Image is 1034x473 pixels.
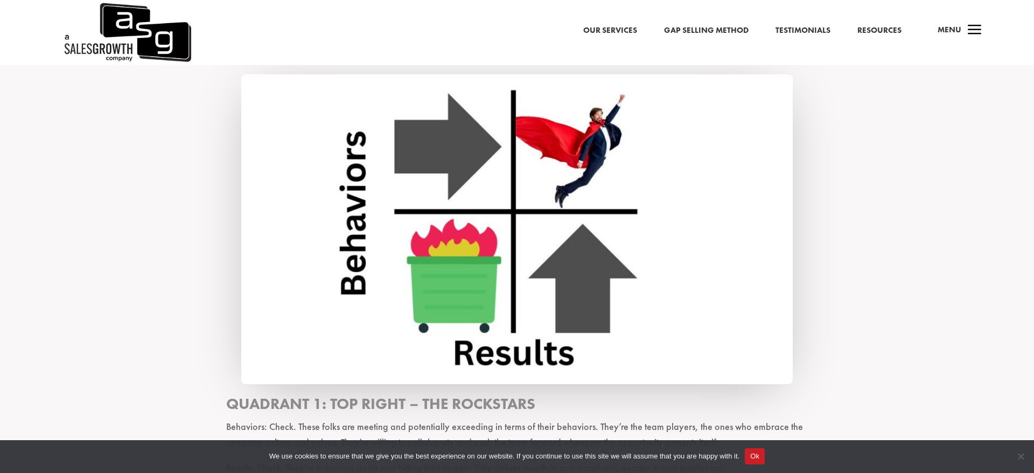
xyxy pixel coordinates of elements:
[226,419,808,460] p: Behaviors: Check. These folks are meeting and potentially exceeding in terms of their behaviors. ...
[775,24,830,38] a: Testimonials
[664,24,749,38] a: Gap Selling Method
[857,24,902,38] a: Resources
[745,448,765,464] button: Ok
[964,20,986,41] span: a
[241,74,793,384] img: Image illustrating the Behaviors vs. Results Matrix, a tool for employee assessment and managemen...
[1015,451,1026,462] span: No
[226,394,808,419] h3: Quadrant 1: Top Right – The Rockstars
[938,24,961,35] span: Menu
[583,24,637,38] a: Our Services
[269,451,739,462] span: We use cookies to ensure that we give you the best experience on our website. If you continue to ...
